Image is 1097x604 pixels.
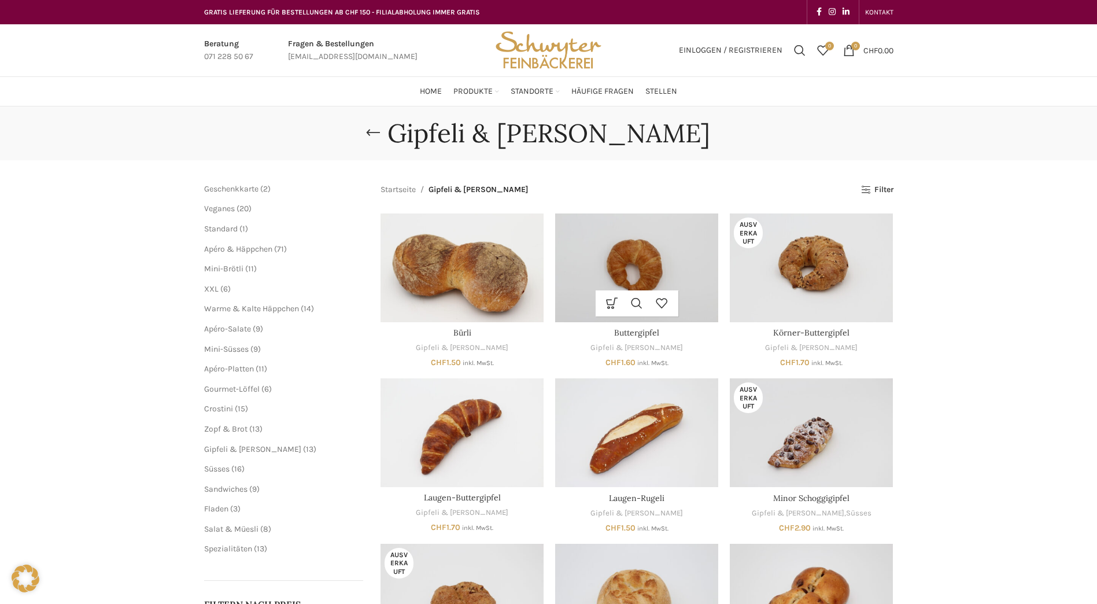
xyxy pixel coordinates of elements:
[511,80,560,103] a: Standorte
[590,508,683,519] a: Gipfeli & [PERSON_NAME]
[252,484,257,494] span: 9
[462,524,493,532] small: inkl. MwSt.
[865,1,893,24] a: KONTAKT
[511,86,553,97] span: Standorte
[846,508,871,519] a: Süsses
[673,39,788,62] a: Einloggen / Registrieren
[257,544,264,554] span: 13
[779,523,795,533] span: CHF
[198,80,899,103] div: Main navigation
[859,1,899,24] div: Secondary navigation
[204,204,235,213] a: Veganes
[780,358,810,367] bdi: 1.70
[600,290,625,316] a: In den Warenkorb legen: „Buttergipfel“
[730,213,893,322] a: Körner-Buttergipfel
[204,364,254,374] a: Apéro-Platten
[416,342,508,353] a: Gipfeli & [PERSON_NAME]
[851,42,860,50] span: 0
[204,284,219,294] a: XXL
[204,324,251,334] a: Apéro-Salate
[863,45,893,55] bdi: 0.00
[204,224,238,234] a: Standard
[614,327,659,338] a: Buttergipfel
[381,213,544,322] a: Bürli
[811,39,834,62] a: 0
[788,39,811,62] a: Suchen
[204,244,272,254] a: Apéro & Häppchen
[431,358,446,367] span: CHF
[238,404,245,414] span: 15
[863,45,878,55] span: CHF
[263,184,268,194] span: 2
[839,4,853,20] a: Linkedin social link
[204,8,480,16] span: GRATIS LIEFERUNG FÜR BESTELLUNGEN AB CHF 150 - FILIALABHOLUNG IMMER GRATIS
[252,424,260,434] span: 13
[277,244,284,254] span: 71
[605,358,636,367] bdi: 1.60
[204,344,249,354] a: Mini-Süsses
[605,523,621,533] span: CHF
[645,86,677,97] span: Stellen
[605,358,621,367] span: CHF
[204,404,233,414] a: Crostini
[204,384,260,394] span: Gourmet-Löffel
[381,183,416,196] a: Startseite
[492,45,605,54] a: Site logo
[258,364,264,374] span: 11
[381,378,544,487] a: Laugen-Buttergipfel
[431,358,461,367] bdi: 1.50
[416,507,508,518] a: Gipfeli & [PERSON_NAME]
[555,213,718,322] a: Buttergipfel
[571,80,634,103] a: Häufige Fragen
[204,524,258,534] a: Salat & Müesli
[811,359,843,367] small: inkl. MwSt.
[242,224,245,234] span: 1
[204,464,230,474] a: Süsses
[204,444,301,454] span: Gipfeli & [PERSON_NAME]
[453,327,471,338] a: Bürli
[248,264,254,274] span: 11
[571,86,634,97] span: Häufige Fragen
[431,522,460,532] bdi: 1.70
[264,384,269,394] span: 6
[812,525,844,532] small: inkl. MwSt.
[223,284,228,294] span: 6
[420,80,442,103] a: Home
[253,344,258,354] span: 9
[773,493,849,503] a: Minor Schoggigipfel
[765,342,858,353] a: Gipfeli & [PERSON_NAME]
[609,493,664,503] a: Laugen-Rugeli
[204,544,252,554] span: Spezialitäten
[679,46,782,54] span: Einloggen / Registrieren
[825,42,834,50] span: 0
[381,183,529,196] nav: Breadcrumb
[385,548,413,579] span: Ausverkauft
[304,304,311,314] span: 14
[837,39,899,62] a: 0 CHF0.00
[590,342,683,353] a: Gipfeli & [PERSON_NAME]
[204,424,248,434] span: Zopf & Brot
[263,524,268,534] span: 8
[637,359,668,367] small: inkl. MwSt.
[492,24,605,76] img: Bäckerei Schwyter
[204,38,253,64] a: Infobox link
[780,358,796,367] span: CHF
[239,204,249,213] span: 20
[865,8,893,16] span: KONTAKT
[204,504,228,514] a: Fladen
[387,118,710,149] h1: Gipfeli & [PERSON_NAME]
[625,290,649,316] a: Schnellansicht
[204,184,258,194] a: Geschenkkarte
[424,492,501,503] a: Laugen-Buttergipfel
[752,508,844,519] a: Gipfeli & [PERSON_NAME]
